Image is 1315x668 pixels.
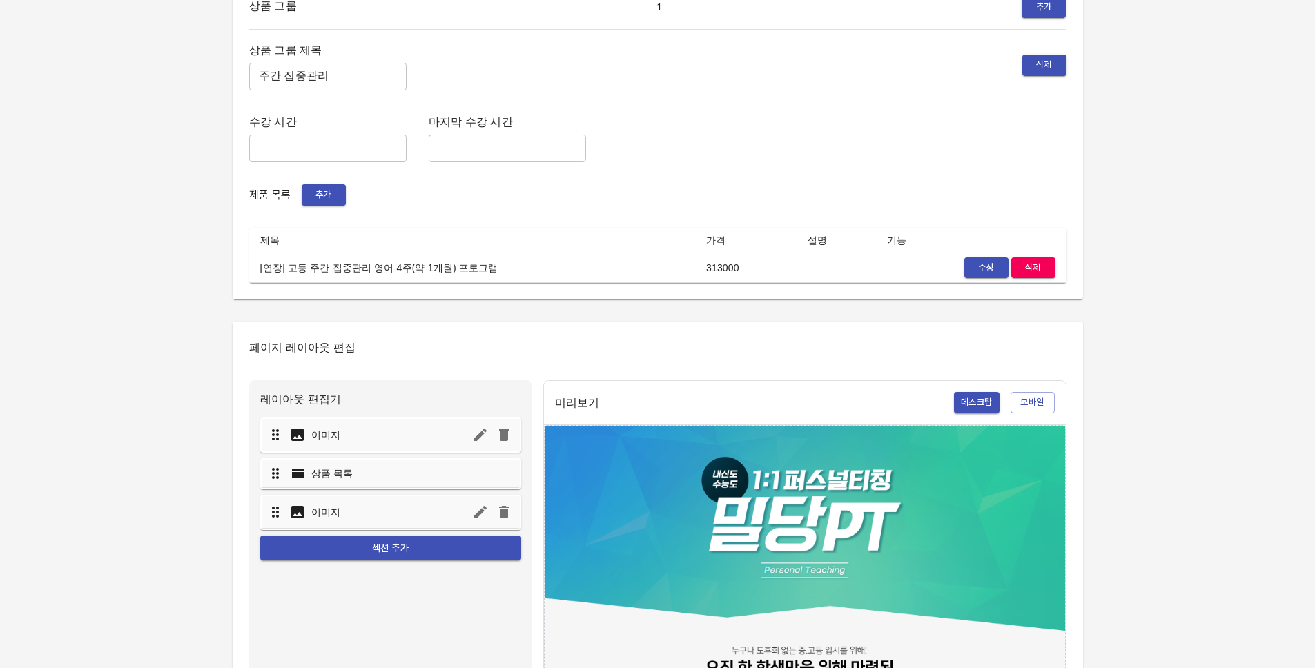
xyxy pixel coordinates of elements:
button: 모바일 [1011,392,1055,413]
p: 미리보기 [555,395,600,411]
span: 제품 목록 [249,188,291,202]
p: 상품 목록 [311,466,353,480]
span: 섹션 추가 [271,540,510,557]
th: 제목 [249,228,696,253]
td: [연장] 고등 주간 집중관리 영어 4주(약 1개월) 프로그램 [249,253,696,283]
button: 삭제 [1011,257,1055,279]
h6: 상품 그룹 제목 [249,41,407,60]
button: 삭제 [1022,55,1066,76]
p: 이미지 [311,505,340,519]
p: 레이아웃 편집기 [260,391,521,408]
span: 모바일 [1017,395,1048,411]
button: 데스크탑 [954,392,1000,413]
button: 추가 [302,184,346,206]
p: 이미지 [311,428,340,442]
span: 수정 [971,260,1002,276]
h6: 수강 시간 [249,112,407,132]
span: 삭제 [1029,57,1060,73]
button: 수정 [964,257,1009,279]
span: 삭제 [1018,260,1049,276]
span: 데스크탑 [961,395,993,411]
th: 설명 [797,228,876,253]
th: 기능 [876,228,1066,253]
th: 가격 [695,228,797,253]
button: 섹션 추가 [260,536,521,561]
h6: 마지막 수강 시간 [429,112,586,132]
td: 313000 [695,253,797,283]
span: 추가 [309,187,339,203]
h6: 페이지 레이아웃 편집 [249,338,1066,357]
